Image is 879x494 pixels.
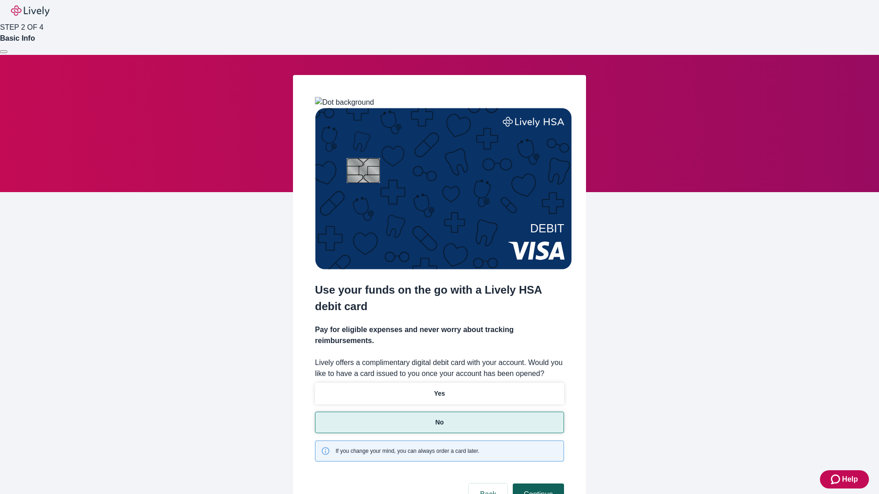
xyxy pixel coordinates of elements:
span: If you change your mind, you can always order a card later. [336,447,479,455]
button: Zendesk support iconHelp [820,470,869,489]
h4: Pay for eligible expenses and never worry about tracking reimbursements. [315,324,564,346]
img: Dot background [315,97,374,108]
img: Lively [11,5,49,16]
svg: Zendesk support icon [831,474,842,485]
button: No [315,412,564,433]
button: Yes [315,383,564,404]
label: Lively offers a complimentary digital debit card with your account. Would you like to have a card... [315,357,564,379]
span: Help [842,474,858,485]
img: Debit card [315,108,572,269]
p: Yes [434,389,445,398]
p: No [435,418,444,427]
h2: Use your funds on the go with a Lively HSA debit card [315,282,564,315]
